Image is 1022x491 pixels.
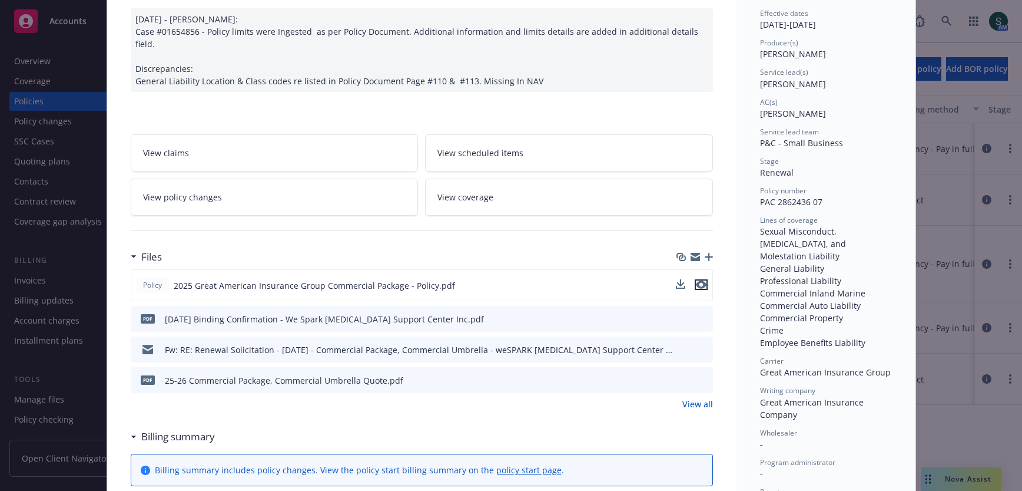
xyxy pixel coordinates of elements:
[760,312,892,324] div: Commercial Property
[760,167,794,178] span: Renewal
[437,191,493,203] span: View coverage
[760,356,784,366] span: Carrier
[679,313,688,325] button: download file
[760,287,892,299] div: Commercial Inland Marine
[760,262,892,275] div: General Liability
[760,215,818,225] span: Lines of coverage
[141,280,164,291] span: Policy
[174,279,455,292] span: 2025 Great American Insurance Group Commercial Package - Policy.pdf
[760,468,763,479] span: -
[760,397,866,420] span: Great American Insurance Company
[760,299,892,312] div: Commercial Auto Liability
[760,156,779,166] span: Stage
[698,313,708,325] button: preview file
[760,367,891,378] span: Great American Insurance Group
[760,428,797,438] span: Wholesaler
[760,108,826,119] span: [PERSON_NAME]
[679,374,688,387] button: download file
[760,48,826,60] span: [PERSON_NAME]
[131,429,215,444] div: Billing summary
[682,398,713,410] a: View all
[143,147,189,159] span: View claims
[760,324,892,337] div: Crime
[155,464,564,476] div: Billing summary includes policy changes. View the policy start billing summary on the .
[760,38,798,48] span: Producer(s)
[165,344,674,356] div: Fw: RE: Renewal Solicitation - [DATE] - Commercial Package, Commercial Umbrella - weSPARK [MEDICA...
[760,385,815,396] span: Writing company
[760,196,822,207] span: PAC 2862436 07
[760,439,763,450] span: -
[760,186,807,196] span: Policy number
[760,137,843,149] span: P&C - Small Business
[760,8,808,18] span: Effective dates
[131,249,162,265] div: Files
[698,344,708,356] button: preview file
[679,344,688,356] button: download file
[141,249,162,265] h3: Files
[425,179,713,216] a: View coverage
[131,134,419,172] a: View claims
[143,191,222,203] span: View policy changes
[165,374,403,387] div: 25-26 Commercial Package, Commercial Umbrella Quote.pdf
[131,8,713,92] div: [DATE] - [PERSON_NAME]: Case #01654856 - Policy limits were Ingested as per Policy Document. Addi...
[496,464,562,476] a: policy start page
[695,279,708,290] button: preview file
[131,179,419,216] a: View policy changes
[760,337,892,349] div: Employee Benefits Liability
[760,97,778,107] span: AC(s)
[760,78,826,90] span: [PERSON_NAME]
[676,279,685,292] button: download file
[437,147,523,159] span: View scheduled items
[141,429,215,444] h3: Billing summary
[141,314,155,323] span: pdf
[165,313,484,325] div: [DATE] Binding Confirmation - We Spark [MEDICAL_DATA] Support Center Inc.pdf
[760,8,892,31] div: [DATE] - [DATE]
[760,275,892,287] div: Professional Liability
[141,375,155,384] span: pdf
[760,127,819,137] span: Service lead team
[425,134,713,172] a: View scheduled items
[676,279,685,289] button: download file
[760,225,892,262] div: Sexual Misconduct, [MEDICAL_DATA], and Molestation Liability
[760,457,835,467] span: Program administrator
[760,67,808,77] span: Service lead(s)
[695,279,708,292] button: preview file
[698,374,708,387] button: preview file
